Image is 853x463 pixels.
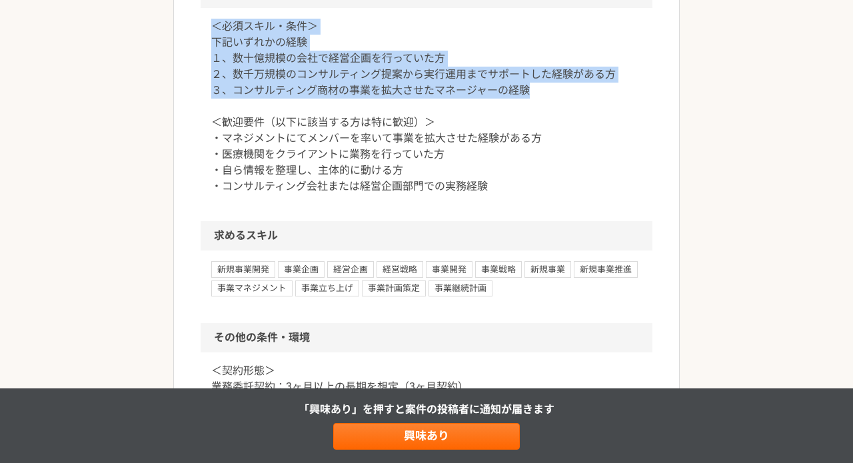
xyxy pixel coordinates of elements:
[211,280,293,296] span: 事業マネジメント
[201,221,652,250] h2: 求めるスキル
[475,261,522,277] span: 事業戦略
[362,280,426,296] span: 事業計画策定
[524,261,571,277] span: 新規事業
[295,280,359,296] span: 事業立ち上げ
[211,261,275,277] span: 新規事業開発
[211,19,642,195] p: ＜必須スキル・条件＞ 下記いずれかの経験 １、数十億規模の会社で経営企画を行っていた方 ２、数千万規模のコンサルティング提案から実行運用までサポートした経験がある方 ３、コンサルティング商材の事...
[333,423,520,450] a: 興味あり
[377,261,423,277] span: 経営戦略
[574,261,638,277] span: 新規事業推進
[278,261,325,277] span: 事業企画
[428,280,492,296] span: 事業継続計画
[426,261,472,277] span: 事業開発
[201,323,652,352] h2: その他の条件・環境
[299,402,554,418] p: 「興味あり」を押すと 案件の投稿者に通知が届きます
[327,261,374,277] span: 経営企画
